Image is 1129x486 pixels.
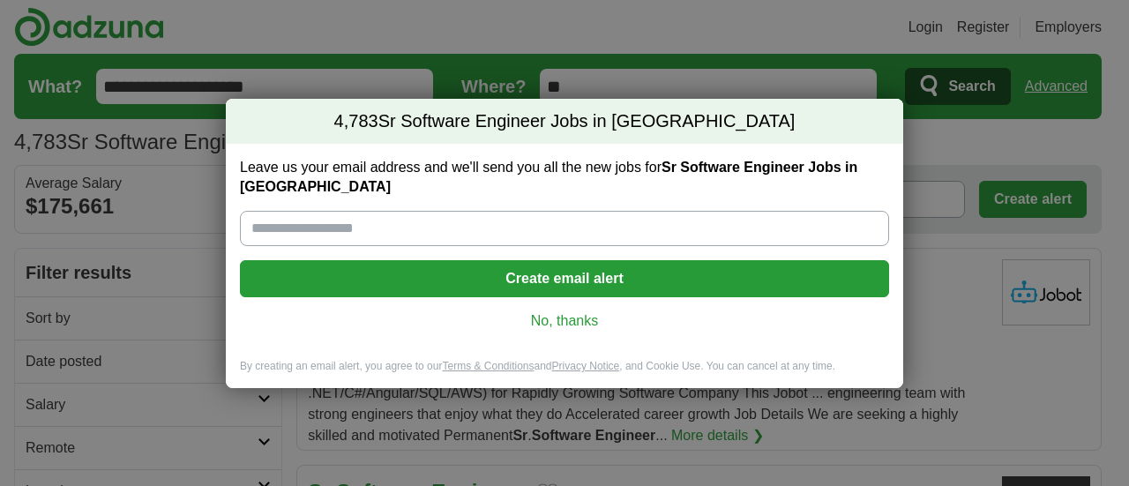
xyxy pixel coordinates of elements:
button: Create email alert [240,260,889,297]
h2: Sr Software Engineer Jobs in [GEOGRAPHIC_DATA] [226,99,903,145]
div: By creating an email alert, you agree to our and , and Cookie Use. You can cancel at any time. [226,359,903,388]
span: 4,783 [334,109,378,134]
a: No, thanks [254,311,875,331]
label: Leave us your email address and we'll send you all the new jobs for [240,158,889,197]
a: Privacy Notice [552,360,620,372]
a: Terms & Conditions [442,360,534,372]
